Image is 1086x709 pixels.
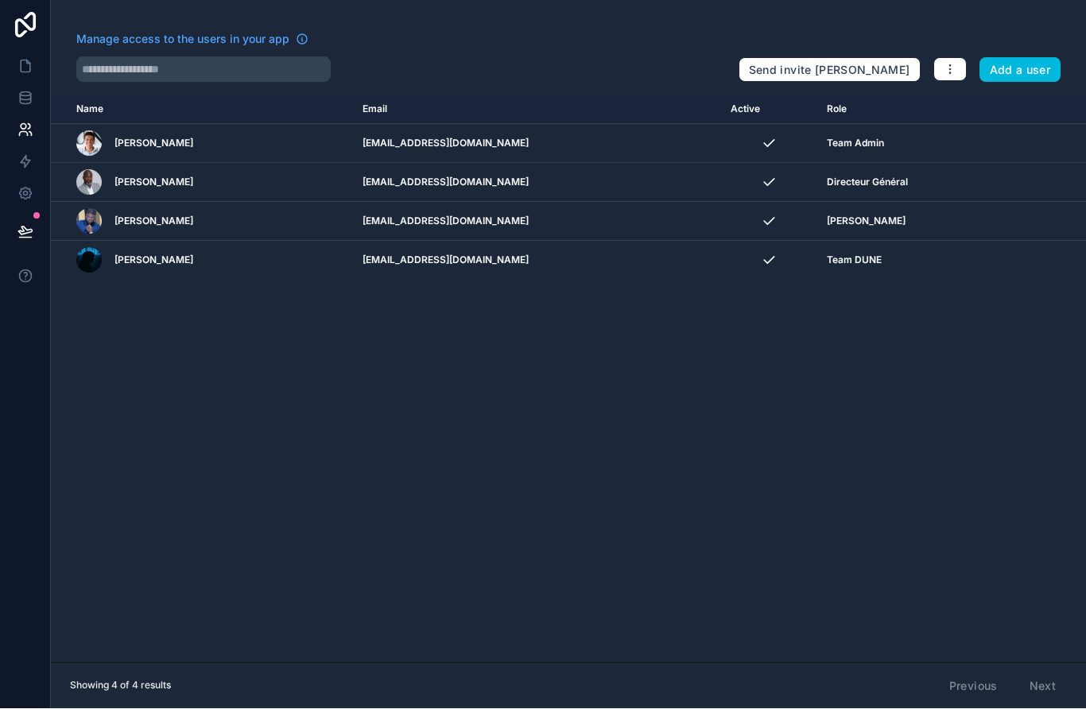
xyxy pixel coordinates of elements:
button: Send invite [PERSON_NAME] [739,58,921,83]
th: Email [353,95,721,125]
span: Team Admin [827,138,884,150]
span: Team DUNE [827,254,882,267]
a: Manage access to the users in your app [76,32,308,48]
td: [EMAIL_ADDRESS][DOMAIN_NAME] [353,164,721,203]
td: [EMAIL_ADDRESS][DOMAIN_NAME] [353,125,721,164]
th: Active [721,95,817,125]
span: [PERSON_NAME] [827,215,906,228]
th: Name [51,95,353,125]
span: Manage access to the users in your app [76,32,289,48]
button: Add a user [979,58,1061,83]
span: Directeur Général [827,176,908,189]
span: [PERSON_NAME] [114,254,193,267]
span: [PERSON_NAME] [114,176,193,189]
th: Role [817,95,1016,125]
td: [EMAIL_ADDRESS][DOMAIN_NAME] [353,242,721,281]
span: [PERSON_NAME] [114,138,193,150]
span: [PERSON_NAME] [114,215,193,228]
div: scrollable content [51,95,1086,663]
span: Showing 4 of 4 results [70,680,171,692]
td: [EMAIL_ADDRESS][DOMAIN_NAME] [353,203,721,242]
